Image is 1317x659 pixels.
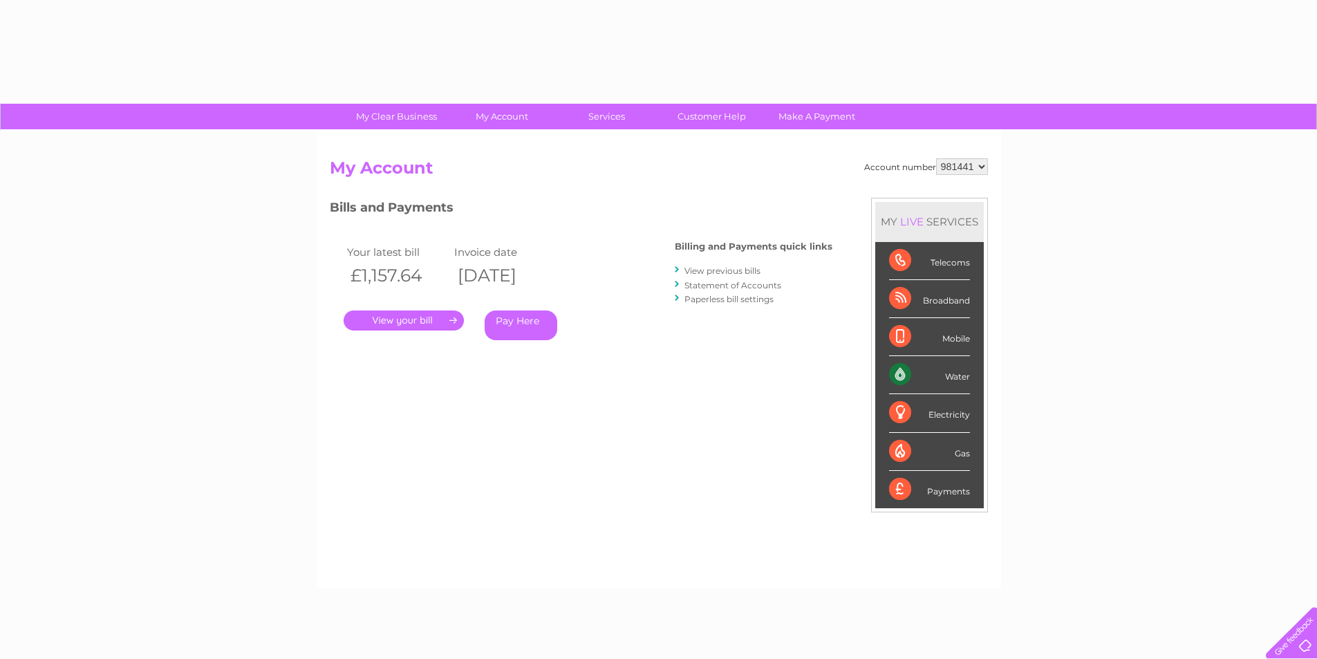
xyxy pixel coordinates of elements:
[330,158,988,185] h2: My Account
[550,104,664,129] a: Services
[684,266,760,276] a: View previous bills
[344,261,451,290] th: £1,157.64
[760,104,874,129] a: Make A Payment
[485,310,557,340] a: Pay Here
[445,104,559,129] a: My Account
[864,158,988,175] div: Account number
[889,242,970,280] div: Telecoms
[684,294,774,304] a: Paperless bill settings
[889,318,970,356] div: Mobile
[889,280,970,318] div: Broadband
[330,198,832,222] h3: Bills and Payments
[889,356,970,394] div: Water
[684,280,781,290] a: Statement of Accounts
[889,471,970,508] div: Payments
[339,104,454,129] a: My Clear Business
[875,202,984,241] div: MY SERVICES
[889,433,970,471] div: Gas
[889,394,970,432] div: Electricity
[344,243,451,261] td: Your latest bill
[655,104,769,129] a: Customer Help
[897,215,926,228] div: LIVE
[451,261,558,290] th: [DATE]
[451,243,558,261] td: Invoice date
[344,310,464,331] a: .
[675,241,832,252] h4: Billing and Payments quick links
